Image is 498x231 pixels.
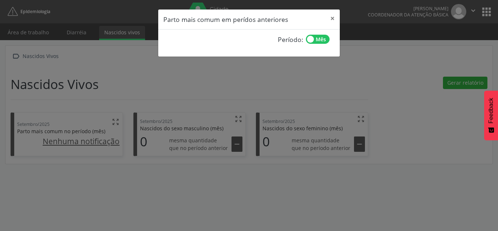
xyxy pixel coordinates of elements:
[488,98,494,123] span: Feedback
[316,35,326,44] span: Mês
[484,91,498,140] button: Feedback - Mostrar pesquisa
[163,15,288,24] h5: Parto mais comum em perídos anteriores
[278,35,306,46] span: Período:
[325,9,340,27] button: Close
